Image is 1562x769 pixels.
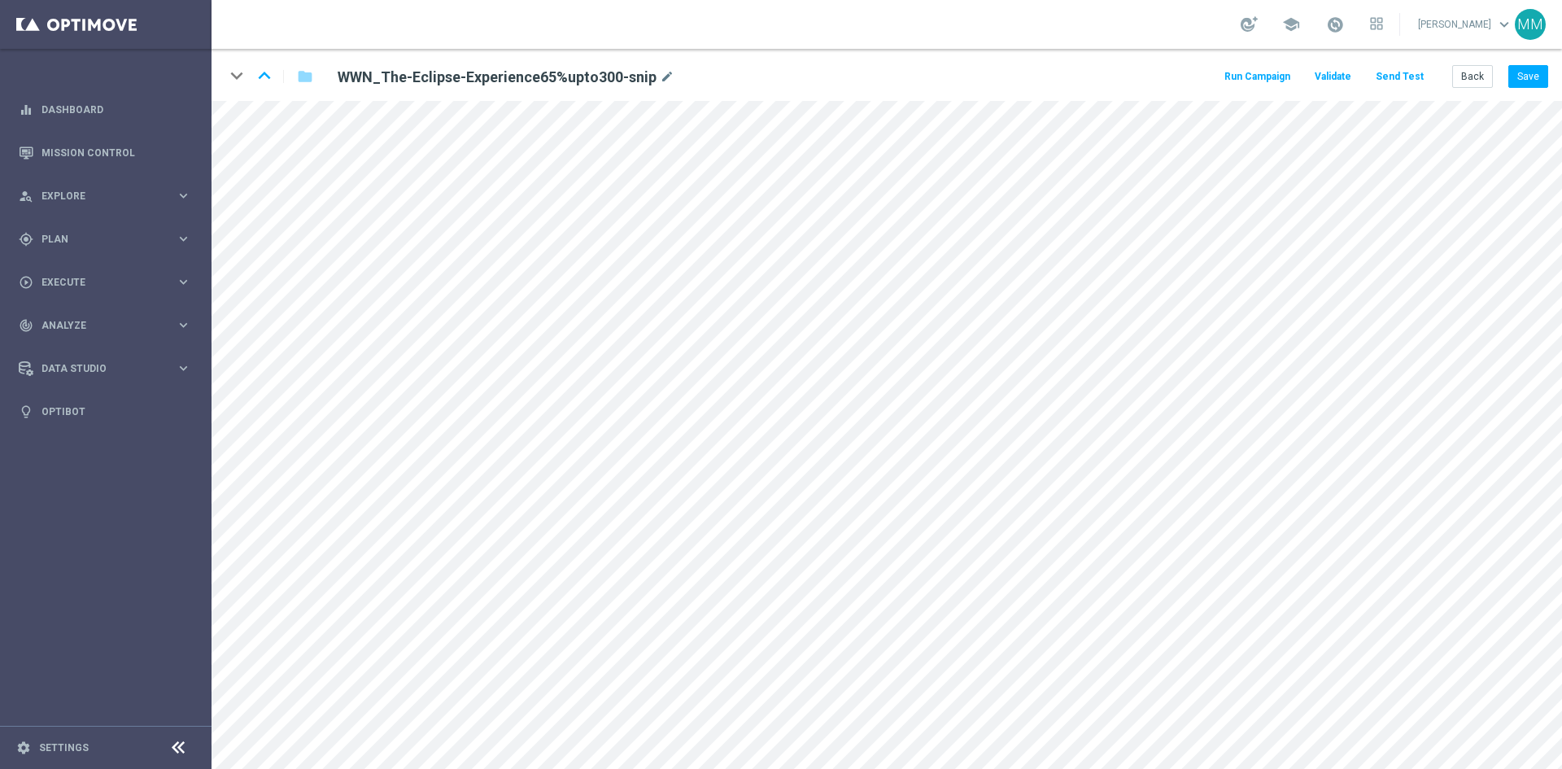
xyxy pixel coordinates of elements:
button: Validate [1312,66,1354,88]
span: Analyze [41,321,176,330]
i: mode_edit [660,68,674,87]
i: keyboard_arrow_right [176,317,191,333]
i: settings [16,741,31,755]
span: Data Studio [41,364,176,374]
i: keyboard_arrow_right [176,360,191,376]
i: keyboard_arrow_right [176,231,191,247]
span: Plan [41,234,176,244]
a: Dashboard [41,88,191,131]
i: folder [297,67,313,86]
button: Mission Control [18,146,192,159]
span: Explore [41,191,176,201]
button: gps_fixed Plan keyboard_arrow_right [18,233,192,246]
button: person_search Explore keyboard_arrow_right [18,190,192,203]
button: folder [295,63,315,90]
div: Optibot [19,390,191,433]
i: track_changes [19,318,33,333]
a: Mission Control [41,131,191,174]
i: gps_fixed [19,232,33,247]
span: school [1282,15,1300,33]
a: Settings [39,743,89,753]
div: MM [1515,9,1546,40]
button: Save [1508,65,1548,88]
span: keyboard_arrow_down [1495,15,1513,33]
i: keyboard_arrow_up [252,63,277,88]
div: Explore [19,189,176,203]
div: Data Studio [19,361,176,376]
i: keyboard_arrow_right [176,188,191,203]
button: Run Campaign [1222,66,1293,88]
i: play_circle_outline [19,275,33,290]
div: Mission Control [19,131,191,174]
div: Dashboard [19,88,191,131]
div: Analyze [19,318,176,333]
i: keyboard_arrow_right [176,274,191,290]
button: lightbulb Optibot [18,405,192,418]
div: Plan [19,232,176,247]
button: Back [1452,65,1493,88]
button: Send Test [1373,66,1426,88]
span: Validate [1315,71,1351,82]
h2: WWN_The-Eclipse-Experience65%upto300-snip [338,68,657,87]
button: equalizer Dashboard [18,103,192,116]
div: Execute [19,275,176,290]
i: lightbulb [19,404,33,419]
button: play_circle_outline Execute keyboard_arrow_right [18,276,192,289]
button: Data Studio keyboard_arrow_right [18,362,192,375]
a: Optibot [41,390,191,433]
i: equalizer [19,103,33,117]
span: Execute [41,277,176,287]
button: track_changes Analyze keyboard_arrow_right [18,319,192,332]
a: [PERSON_NAME]keyboard_arrow_down [1416,12,1515,37]
i: person_search [19,189,33,203]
